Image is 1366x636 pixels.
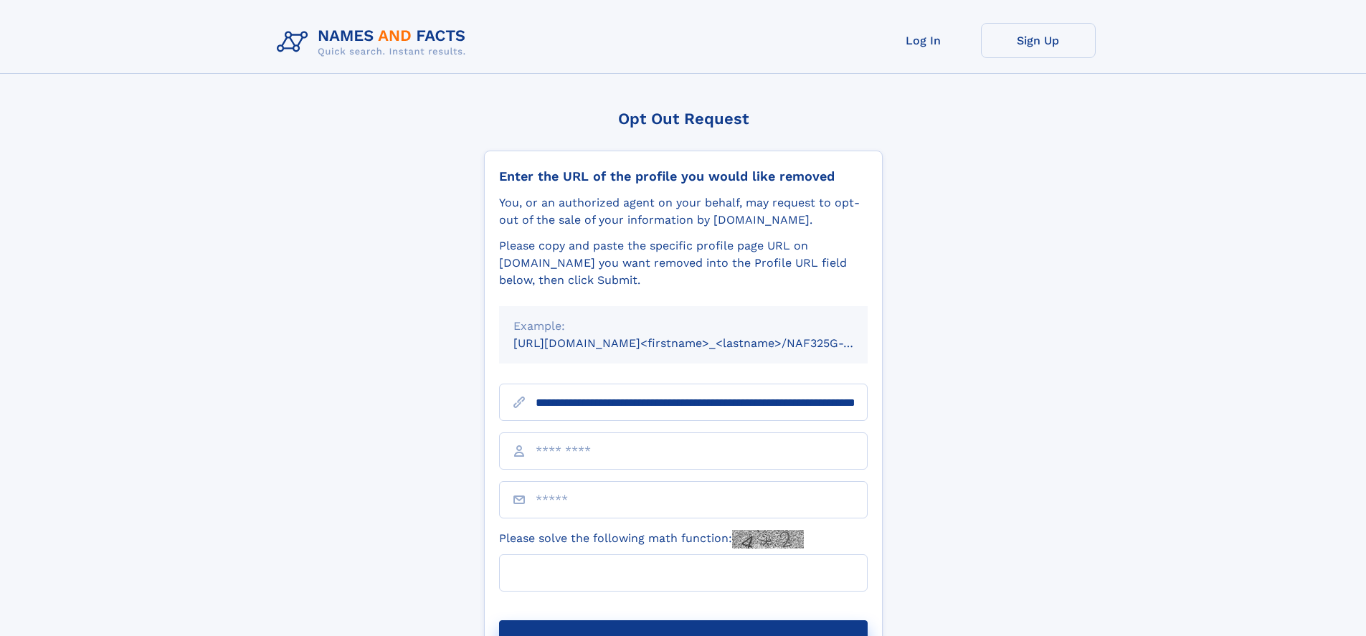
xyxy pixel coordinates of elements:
[866,23,981,58] a: Log In
[513,318,853,335] div: Example:
[499,530,804,549] label: Please solve the following math function:
[981,23,1096,58] a: Sign Up
[513,336,895,350] small: [URL][DOMAIN_NAME]<firstname>_<lastname>/NAF325G-xxxxxxxx
[499,237,868,289] div: Please copy and paste the specific profile page URL on [DOMAIN_NAME] you want removed into the Pr...
[499,194,868,229] div: You, or an authorized agent on your behalf, may request to opt-out of the sale of your informatio...
[271,23,478,62] img: Logo Names and Facts
[499,169,868,184] div: Enter the URL of the profile you would like removed
[484,110,883,128] div: Opt Out Request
